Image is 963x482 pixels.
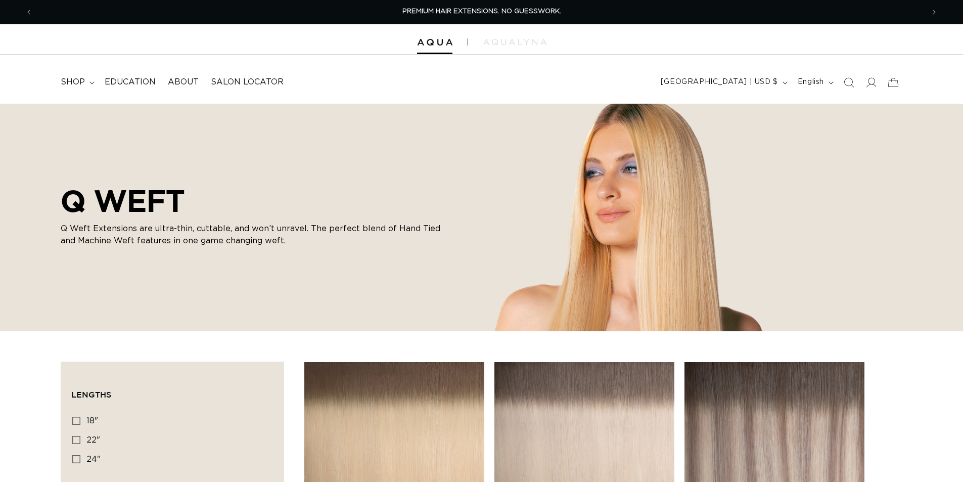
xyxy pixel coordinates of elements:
span: [GEOGRAPHIC_DATA] | USD $ [661,77,778,87]
span: Salon Locator [211,77,284,87]
a: Education [99,71,162,94]
button: Next announcement [923,3,945,22]
p: Q Weft Extensions are ultra-thin, cuttable, and won’t unravel. The perfect blend of Hand Tied and... [61,223,445,247]
span: PREMIUM HAIR EXTENSIONS. NO GUESSWORK. [402,8,561,15]
summary: shop [55,71,99,94]
button: Previous announcement [18,3,40,22]
span: About [168,77,199,87]
h2: Q WEFT [61,183,445,218]
a: Salon Locator [205,71,290,94]
span: 24" [86,455,101,463]
summary: Lengths (0 selected) [71,372,273,409]
img: Aqua Hair Extensions [417,39,452,46]
img: aqualyna.com [483,39,546,45]
span: 18" [86,417,98,425]
a: About [162,71,205,94]
span: Lengths [71,390,111,399]
span: English [798,77,824,87]
span: Education [105,77,156,87]
button: English [792,73,838,92]
button: [GEOGRAPHIC_DATA] | USD $ [655,73,792,92]
span: 22" [86,436,100,444]
span: shop [61,77,85,87]
summary: Search [838,71,860,94]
